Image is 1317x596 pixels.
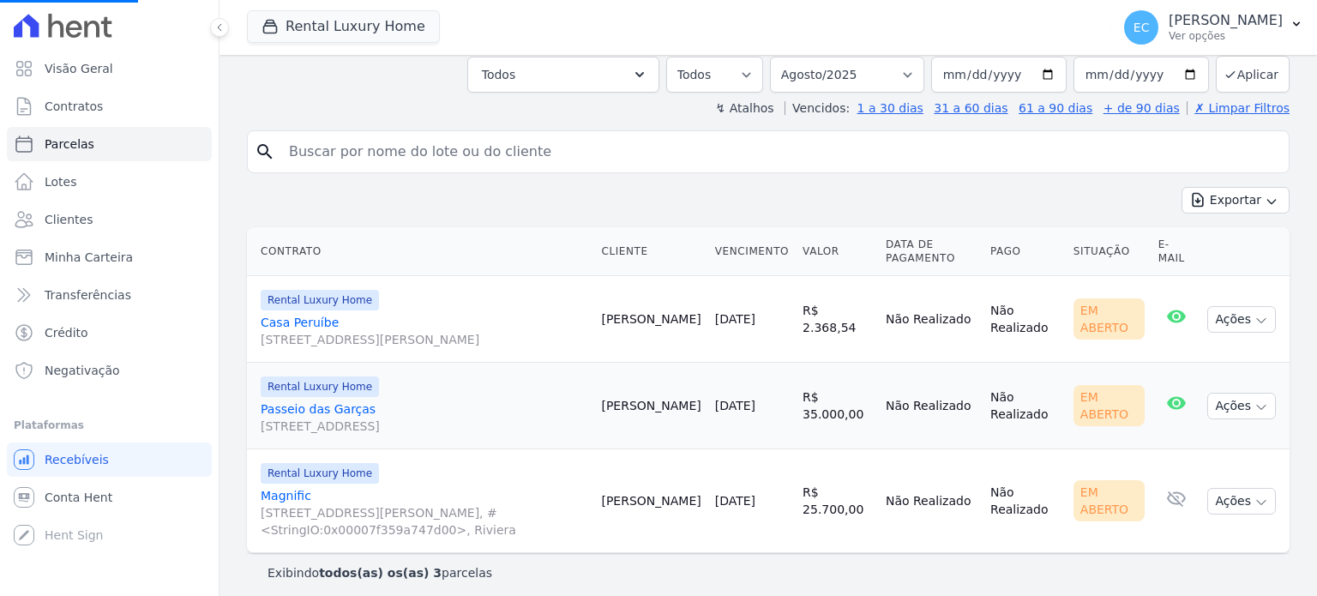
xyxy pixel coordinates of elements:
span: Negativação [45,362,120,379]
a: Recebíveis [7,442,212,477]
span: Conta Hent [45,489,112,506]
a: Passeio das Garças[STREET_ADDRESS] [261,400,587,435]
a: Contratos [7,89,212,123]
td: R$ 2.368,54 [796,276,879,363]
a: [DATE] [715,494,755,508]
td: Não Realizado [879,276,983,363]
span: [STREET_ADDRESS] [261,418,587,435]
td: [PERSON_NAME] [594,449,707,553]
label: ↯ Atalhos [715,101,773,115]
a: 1 a 30 dias [857,101,923,115]
button: Todos [467,57,659,93]
th: Pago [983,227,1067,276]
span: Contratos [45,98,103,115]
span: Recebíveis [45,451,109,468]
button: Ações [1207,488,1276,515]
td: R$ 25.700,00 [796,449,879,553]
a: Minha Carteira [7,240,212,274]
a: Clientes [7,202,212,237]
a: 31 a 60 dias [934,101,1007,115]
a: Casa Peruíbe[STREET_ADDRESS][PERSON_NAME] [261,314,587,348]
a: [DATE] [715,312,755,326]
a: Magnific[STREET_ADDRESS][PERSON_NAME], #<StringIO:0x00007f359a747d00>, Riviera [261,487,587,539]
span: Minha Carteira [45,249,133,266]
td: Não Realizado [983,449,1067,553]
button: Ações [1207,306,1276,333]
span: [STREET_ADDRESS][PERSON_NAME], #<StringIO:0x00007f359a747d00>, Riviera [261,504,587,539]
td: [PERSON_NAME] [594,276,707,363]
th: E-mail [1152,227,1201,276]
span: Visão Geral [45,60,113,77]
a: Crédito [7,316,212,350]
span: Lotes [45,173,77,190]
span: Todos [482,64,515,85]
th: Situação [1067,227,1152,276]
div: Em Aberto [1073,298,1145,340]
a: Lotes [7,165,212,199]
a: + de 90 dias [1104,101,1180,115]
button: EC [PERSON_NAME] Ver opções [1110,3,1317,51]
span: Rental Luxury Home [261,463,379,484]
a: ✗ Limpar Filtros [1187,101,1290,115]
div: Plataformas [14,415,205,436]
i: search [255,141,275,162]
span: Transferências [45,286,131,304]
input: Buscar por nome do lote ou do cliente [279,135,1282,169]
b: todos(as) os(as) 3 [319,566,442,580]
td: Não Realizado [879,363,983,449]
a: Transferências [7,278,212,312]
td: [PERSON_NAME] [594,363,707,449]
span: Parcelas [45,135,94,153]
td: Não Realizado [983,276,1067,363]
th: Valor [796,227,879,276]
button: Aplicar [1216,56,1290,93]
th: Cliente [594,227,707,276]
span: Clientes [45,211,93,228]
div: Em Aberto [1073,480,1145,521]
span: EC [1134,21,1150,33]
th: Contrato [247,227,594,276]
button: Rental Luxury Home [247,10,440,43]
span: Rental Luxury Home [261,376,379,397]
p: Ver opções [1169,29,1283,43]
button: Ações [1207,393,1276,419]
a: Visão Geral [7,51,212,86]
a: [DATE] [715,399,755,412]
a: 61 a 90 dias [1019,101,1092,115]
span: Crédito [45,324,88,341]
th: Data de Pagamento [879,227,983,276]
p: Exibindo parcelas [268,564,492,581]
span: Rental Luxury Home [261,290,379,310]
div: Em Aberto [1073,385,1145,426]
p: [PERSON_NAME] [1169,12,1283,29]
a: Parcelas [7,127,212,161]
span: [STREET_ADDRESS][PERSON_NAME] [261,331,587,348]
td: R$ 35.000,00 [796,363,879,449]
th: Vencimento [708,227,796,276]
a: Conta Hent [7,480,212,515]
td: Não Realizado [879,449,983,553]
label: Vencidos: [785,101,850,115]
a: Negativação [7,353,212,388]
td: Não Realizado [983,363,1067,449]
button: Exportar [1182,187,1290,214]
